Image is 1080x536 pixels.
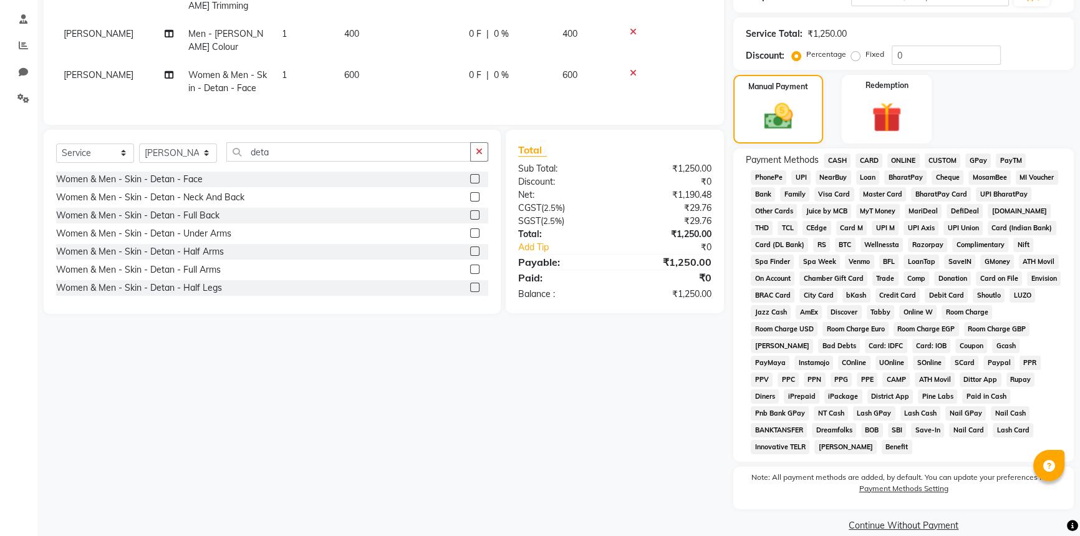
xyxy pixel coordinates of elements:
span: Room Charge GBP [964,322,1030,336]
label: Note: All payment methods are added, by default. You can update your preferences from [746,472,1061,499]
span: Lash GPay [853,406,895,421]
span: PhonePe [751,170,786,185]
span: BRAC Card [751,288,794,303]
div: Discount: [509,175,615,188]
span: Dreamfolks [812,423,856,437]
span: CEdge [803,221,831,235]
span: Master Card [859,187,907,202]
span: Benefit [882,440,912,454]
div: ₹0 [632,241,721,254]
span: TCL [778,221,798,235]
div: ₹1,190.48 [615,188,721,202]
span: Instamojo [794,356,833,370]
span: Shoutlo [973,288,1005,303]
span: Gcash [992,339,1020,353]
span: SOnline [913,356,945,370]
span: GMoney [980,255,1014,269]
span: PayTM [996,153,1026,168]
span: Envision [1027,271,1061,286]
span: Juice by MCB [802,204,851,218]
span: CAMP [882,373,910,387]
label: Percentage [806,49,846,60]
span: 400 [562,28,577,39]
div: Total: [509,228,615,241]
span: LoanTap [904,255,939,269]
span: [PERSON_NAME] [64,28,133,39]
span: bKash [842,288,870,303]
span: Venmo [845,255,874,269]
span: iPrepaid [784,389,819,404]
span: PPG [831,373,852,387]
span: 2.5% [543,216,562,226]
span: Paid in Cash [962,389,1010,404]
span: ATH Movil [915,373,955,387]
span: | [486,69,489,82]
span: Nift [1013,238,1033,252]
span: Razorpay [908,238,947,252]
span: Tabby [867,305,895,319]
span: Bad Debts [818,339,860,353]
span: PPR [1020,356,1041,370]
div: Payable: [509,255,615,270]
span: PPE [857,373,877,387]
span: Visa Card [814,187,854,202]
span: [PERSON_NAME] [814,440,877,454]
span: DefiDeal [947,204,983,218]
span: City Card [799,288,837,303]
span: [PERSON_NAME] [64,69,133,80]
span: [DOMAIN_NAME] [988,204,1051,218]
span: CARD [856,153,882,168]
span: Card: IOB [912,339,951,353]
div: Women & Men - Skin - Detan - Face [56,173,203,186]
span: On Account [751,271,794,286]
span: ATH Movil [1019,255,1059,269]
span: UOnline [875,356,909,370]
span: UPI [791,170,811,185]
span: Nail GPay [945,406,986,421]
label: Fixed [865,49,884,60]
span: MosamBee [968,170,1011,185]
div: ₹0 [615,175,721,188]
span: Lash Card [993,423,1033,437]
span: Rupay [1006,373,1035,387]
span: Women & Men - Skin - Detan - Face [188,69,267,94]
span: Complimentary [952,238,1008,252]
span: BFL [879,255,899,269]
span: LUZO [1010,288,1035,303]
span: NearBuy [816,170,851,185]
div: ₹1,250.00 [808,27,847,41]
span: UPI Axis [904,221,938,235]
span: Cheque [932,170,963,185]
span: Other Cards [751,204,797,218]
div: Women & Men - Skin - Detan - Full Arms [56,263,221,276]
span: 600 [562,69,577,80]
span: Spa Week [799,255,840,269]
div: Net: [509,188,615,202]
span: PPV [751,373,773,387]
div: ₹0 [615,270,721,285]
label: Payment Methods Setting [859,483,948,494]
div: ( ) [509,202,615,215]
span: PPC [778,373,799,387]
span: [PERSON_NAME] [751,339,813,353]
div: ₹1,250.00 [615,255,721,270]
div: Balance : [509,288,615,301]
span: PayMaya [751,356,789,370]
span: Spa Finder [751,255,794,269]
label: Manual Payment [748,81,808,92]
span: RS [813,238,830,252]
div: Paid: [509,270,615,285]
span: BANKTANSFER [751,423,807,437]
span: Nail Cash [991,406,1029,421]
span: Card (DL Bank) [751,238,808,252]
span: Donation [934,271,971,286]
div: Discount: [746,49,784,62]
label: Redemption [865,80,909,91]
span: UPI Union [943,221,983,235]
span: Debit Card [925,288,968,303]
span: UPI M [872,221,899,235]
span: Innovative TELR [751,440,809,454]
div: ( ) [509,215,615,228]
span: CASH [824,153,851,168]
span: Men - [PERSON_NAME] Colour [188,28,263,52]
